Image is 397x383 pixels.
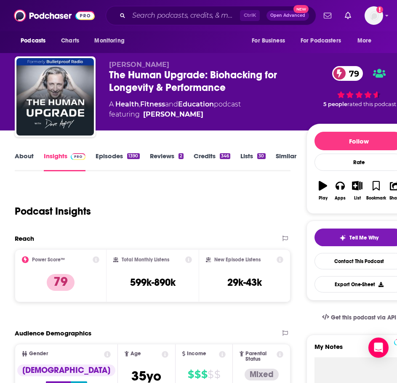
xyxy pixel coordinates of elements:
[96,152,139,171] a: Episodes1390
[320,8,335,23] a: Show notifications dropdown
[94,35,124,47] span: Monitoring
[109,109,241,120] span: featuring
[257,153,265,159] div: 30
[252,35,285,47] span: For Business
[130,276,176,289] h3: 599k-890k
[21,35,45,47] span: Podcasts
[366,176,386,206] button: Bookmark
[194,152,230,171] a: Credits346
[201,368,207,381] span: $
[109,99,241,120] div: A podcast
[341,8,354,23] a: Show notifications dropdown
[339,234,346,241] img: tell me why sparkle
[270,13,305,18] span: Open Advanced
[319,196,328,201] div: Play
[29,351,48,356] span: Gender
[15,234,34,242] h2: Reach
[122,257,169,263] h2: Total Monthly Listens
[56,33,84,49] a: Charts
[295,33,353,49] button: open menu
[106,6,316,25] div: Search podcasts, credits, & more...
[214,368,220,381] span: $
[44,152,85,171] a: InsightsPodchaser Pro
[366,196,386,201] div: Bookmark
[109,61,169,69] span: [PERSON_NAME]
[293,5,309,13] span: New
[240,10,260,21] span: Ctrl K
[187,351,206,356] span: Income
[352,33,382,49] button: open menu
[129,9,240,22] input: Search podcasts, credits, & more...
[365,6,383,25] button: Show profile menu
[376,6,383,13] svg: Add a profile image
[240,152,265,171] a: Lists30
[88,33,135,49] button: open menu
[276,152,296,171] a: Similar
[15,329,91,337] h2: Audience Demographics
[314,176,332,206] button: Play
[214,257,261,263] h2: New Episode Listens
[143,109,203,120] a: Dave Asprey
[220,153,230,159] div: 346
[357,35,372,47] span: More
[354,196,361,201] div: List
[331,314,396,321] span: Get this podcast via API
[15,152,34,171] a: About
[301,35,341,47] span: For Podcasters
[71,153,85,160] img: Podchaser Pro
[188,368,194,381] span: $
[16,58,94,136] img: The Human Upgrade: Biohacking for Longevity & Performance
[139,100,140,108] span: ,
[178,100,214,108] a: Education
[131,351,141,356] span: Age
[165,100,178,108] span: and
[341,66,363,81] span: 79
[127,153,139,159] div: 1390
[368,338,389,358] div: Open Intercom Messenger
[245,369,279,380] div: Mixed
[335,196,346,201] div: Apps
[246,33,296,49] button: open menu
[115,100,139,108] a: Health
[227,276,262,289] h3: 29k-43k
[179,153,184,159] div: 2
[323,101,347,107] span: 5 people
[365,6,383,25] img: User Profile
[14,8,95,24] img: Podchaser - Follow, Share and Rate Podcasts
[17,364,115,376] div: [DEMOGRAPHIC_DATA]
[365,6,383,25] span: Logged in as GregKubie
[332,66,363,81] a: 79
[150,152,184,171] a: Reviews2
[245,351,275,362] span: Parental Status
[32,257,65,263] h2: Power Score™
[15,205,91,218] h1: Podcast Insights
[331,176,349,206] button: Apps
[47,274,75,291] p: 79
[195,368,200,381] span: $
[347,101,396,107] span: rated this podcast
[15,33,56,49] button: open menu
[61,35,79,47] span: Charts
[140,100,165,108] a: Fitness
[266,11,309,21] button: Open AdvancedNew
[349,176,366,206] button: List
[349,234,378,241] span: Tell Me Why
[208,368,213,381] span: $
